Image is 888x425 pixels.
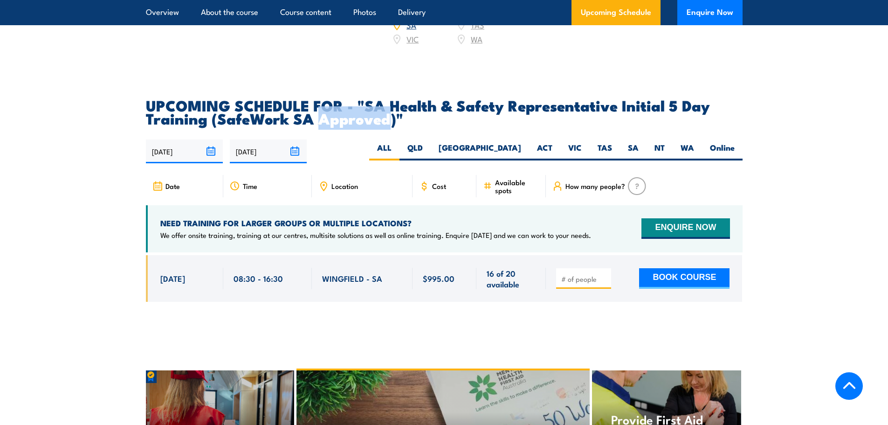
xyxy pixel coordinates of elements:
button: ENQUIRE NOW [641,218,730,239]
span: [DATE] [160,273,185,284]
a: SA [406,19,416,30]
input: To date [230,139,307,163]
h4: NEED TRAINING FOR LARGER GROUPS OR MULTIPLE LOCATIONS? [160,218,591,228]
span: WINGFIELD - SA [322,273,382,284]
label: NT [647,142,673,160]
span: Time [243,182,257,190]
label: TAS [590,142,620,160]
input: # of people [561,274,608,284]
span: Location [331,182,358,190]
label: ACT [529,142,560,160]
p: We offer onsite training, training at our centres, multisite solutions as well as online training... [160,230,591,240]
label: SA [620,142,647,160]
span: 08:30 - 16:30 [234,273,283,284]
input: From date [146,139,223,163]
label: VIC [560,142,590,160]
label: Online [702,142,743,160]
label: [GEOGRAPHIC_DATA] [431,142,529,160]
button: BOOK COURSE [639,268,730,289]
span: How many people? [565,182,625,190]
span: Available spots [495,178,539,194]
h2: UPCOMING SCHEDULE FOR - "SA Health & Safety Representative Initial 5 Day Training (SafeWork SA Ap... [146,98,743,125]
span: Date [165,182,180,190]
label: QLD [399,142,431,160]
label: ALL [369,142,399,160]
label: WA [673,142,702,160]
span: 16 of 20 available [487,268,536,290]
span: Cost [432,182,446,190]
span: $995.00 [423,273,454,284]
